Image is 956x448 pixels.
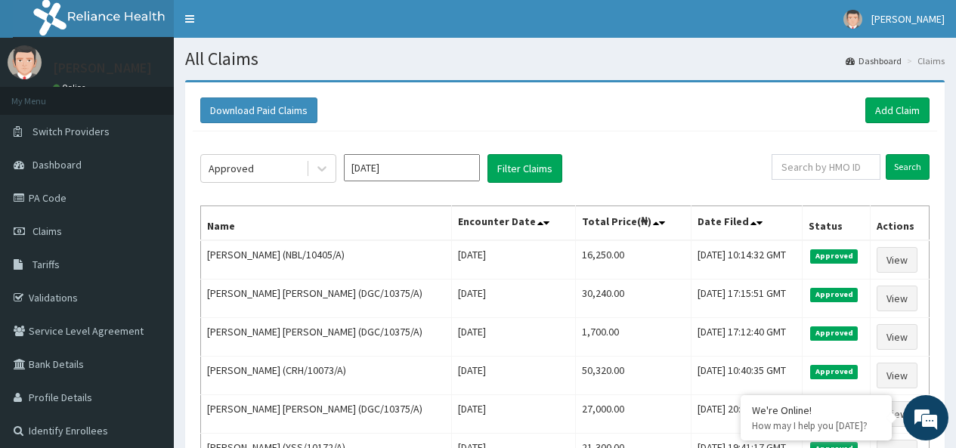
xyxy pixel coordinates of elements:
[200,97,317,123] button: Download Paid Claims
[810,288,858,301] span: Approved
[803,206,871,241] th: Status
[32,258,60,271] span: Tariffs
[451,357,576,395] td: [DATE]
[576,206,691,241] th: Total Price(₦)
[877,324,917,350] a: View
[451,395,576,434] td: [DATE]
[201,318,452,357] td: [PERSON_NAME] [PERSON_NAME] (DGC/10375/A)
[846,54,902,67] a: Dashboard
[576,357,691,395] td: 50,320.00
[870,206,929,241] th: Actions
[185,49,945,69] h1: All Claims
[201,395,452,434] td: [PERSON_NAME] [PERSON_NAME] (DGC/10375/A)
[451,280,576,318] td: [DATE]
[487,154,562,183] button: Filter Claims
[691,357,803,395] td: [DATE] 10:40:35 GMT
[691,240,803,280] td: [DATE] 10:14:32 GMT
[877,401,917,427] a: View
[691,395,803,434] td: [DATE] 20:47:08 GMT
[903,54,945,67] li: Claims
[871,12,945,26] span: [PERSON_NAME]
[752,419,880,432] p: How may I help you today?
[201,357,452,395] td: [PERSON_NAME] (CRH/10073/A)
[752,403,880,417] div: We're Online!
[576,318,691,357] td: 1,700.00
[344,154,480,181] input: Select Month and Year
[53,82,89,93] a: Online
[772,154,880,180] input: Search by HMO ID
[201,206,452,241] th: Name
[886,154,930,180] input: Search
[865,97,930,123] a: Add Claim
[877,286,917,311] a: View
[843,10,862,29] img: User Image
[810,365,858,378] span: Approved
[32,125,110,138] span: Switch Providers
[201,240,452,280] td: [PERSON_NAME] (NBL/10405/A)
[691,206,803,241] th: Date Filed
[877,363,917,388] a: View
[32,158,82,171] span: Dashboard
[8,45,42,79] img: User Image
[451,240,576,280] td: [DATE]
[810,326,858,340] span: Approved
[877,247,917,273] a: View
[32,224,62,238] span: Claims
[576,280,691,318] td: 30,240.00
[691,280,803,318] td: [DATE] 17:15:51 GMT
[691,318,803,357] td: [DATE] 17:12:40 GMT
[576,240,691,280] td: 16,250.00
[810,249,858,263] span: Approved
[209,161,254,176] div: Approved
[451,318,576,357] td: [DATE]
[451,206,576,241] th: Encounter Date
[576,395,691,434] td: 27,000.00
[201,280,452,318] td: [PERSON_NAME] [PERSON_NAME] (DGC/10375/A)
[53,61,152,75] p: [PERSON_NAME]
